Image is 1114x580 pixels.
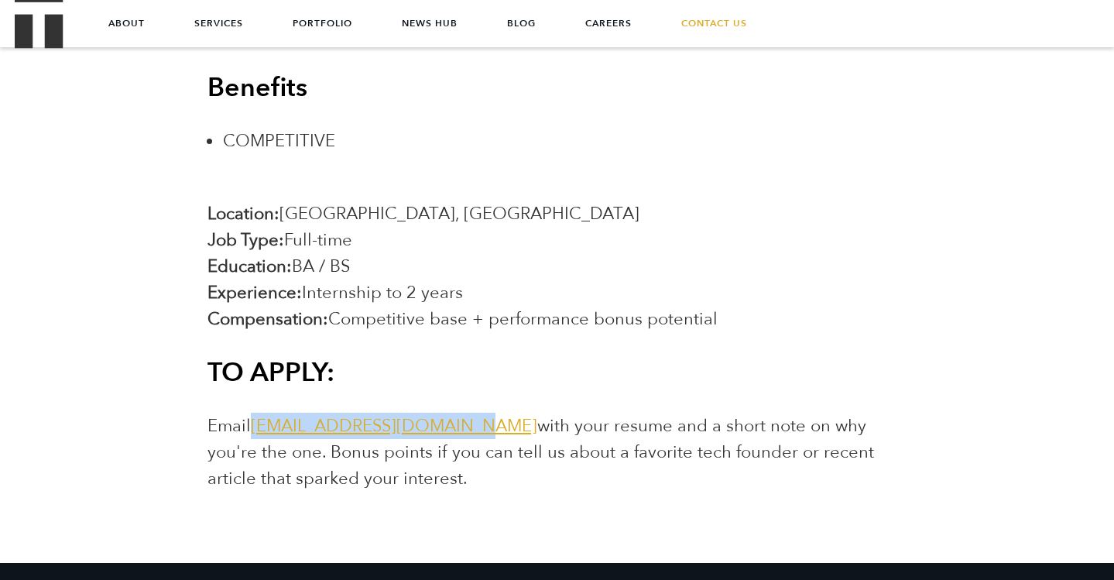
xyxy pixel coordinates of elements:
[207,281,302,304] b: Experience:
[251,414,537,438] a: [EMAIL_ADDRESS][DOMAIN_NAME]
[328,307,718,331] span: Competitive base + performance bonus potential
[292,255,350,278] span: BA / BS
[223,129,335,153] span: COMPETITIVE
[279,202,639,225] span: [GEOGRAPHIC_DATA], [GEOGRAPHIC_DATA]
[207,70,307,105] b: Benefits
[207,228,284,252] b: Job Type:
[207,307,328,331] b: Compensation:
[207,255,292,278] b: Education:
[207,355,334,390] b: TO APPLY:
[207,202,279,225] b: Location:
[207,414,874,490] span: Email with your resume and a short note on why you're the one. Bonus points if you can tell us ab...
[302,281,463,304] span: Internship to 2 years
[284,228,352,252] span: Full-time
